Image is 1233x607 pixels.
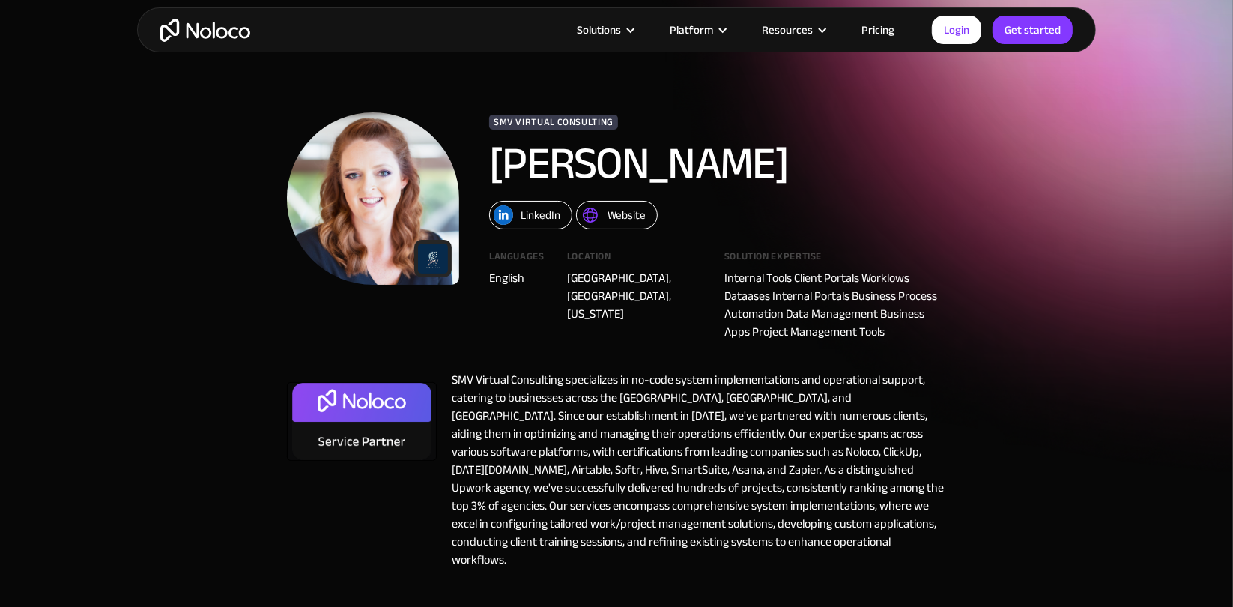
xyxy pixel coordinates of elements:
div: Solutions [558,20,651,40]
div: English [489,269,545,287]
div: Platform [651,20,743,40]
a: Login [932,16,981,44]
div: Internal Tools Client Portals Worklows Dataases Internal Portals Business Process Automation Data... [724,269,946,341]
div: Resources [762,20,813,40]
div: SMV Virtual Consulting specializes in no-code system implementations and operational support, cat... [437,371,946,569]
a: LinkedIn [489,201,572,229]
div: Platform [670,20,713,40]
h1: [PERSON_NAME] [489,141,901,186]
a: Get started [993,16,1073,44]
div: Resources [743,20,843,40]
div: LinkedIn [521,205,560,225]
div: SMV Virtual Consulting [489,115,618,130]
a: home [160,19,250,42]
div: Languages [489,252,545,269]
div: [GEOGRAPHIC_DATA], [GEOGRAPHIC_DATA], [US_STATE] [567,269,702,323]
div: Location [567,252,702,269]
div: Solutions [577,20,621,40]
a: Pricing [843,20,913,40]
div: Solution expertise [724,252,946,269]
a: Website [576,201,658,229]
div: Website [608,205,646,225]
